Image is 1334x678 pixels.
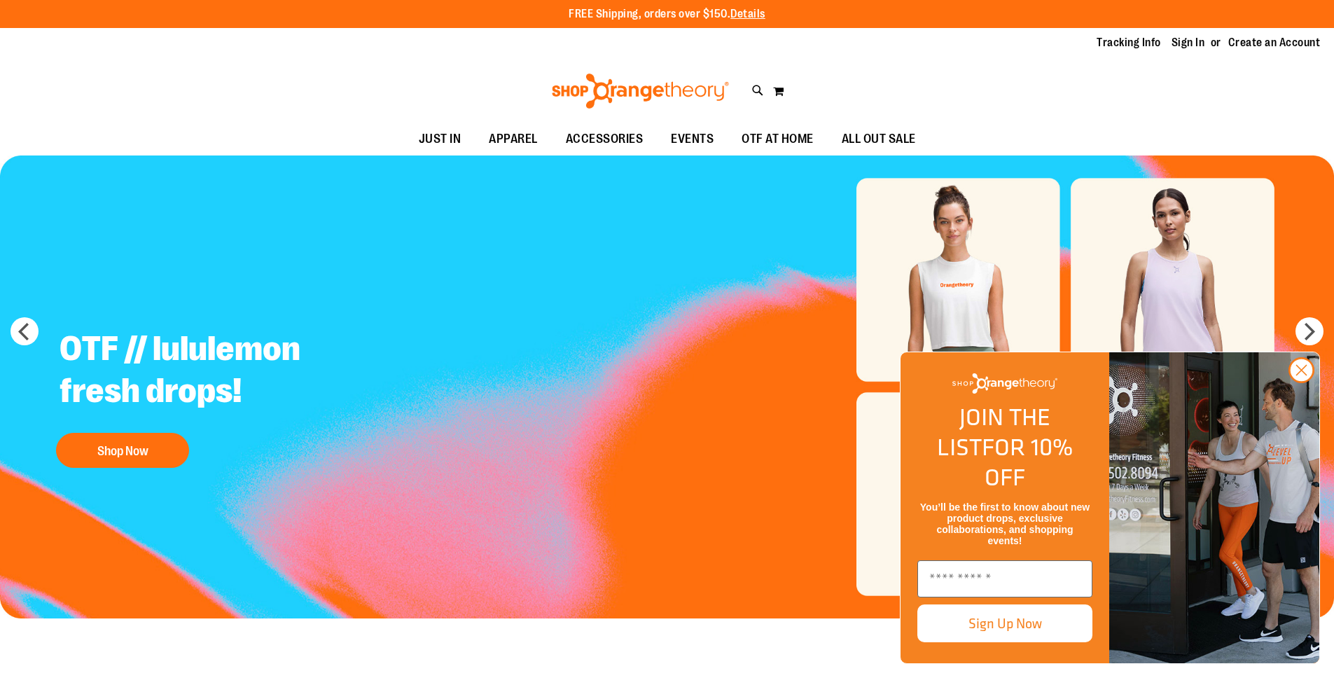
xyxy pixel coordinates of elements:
input: Enter email [917,560,1092,597]
span: ALL OUT SALE [842,123,916,155]
a: Tracking Info [1097,35,1161,50]
img: Shop Orangtheory [1109,352,1319,663]
a: Sign In [1172,35,1205,50]
span: OTF AT HOME [742,123,814,155]
span: JUST IN [419,123,461,155]
img: Shop Orangetheory [952,373,1057,394]
button: next [1295,317,1323,345]
button: Sign Up Now [917,604,1092,642]
button: prev [11,317,39,345]
span: EVENTS [671,123,714,155]
span: JOIN THE LIST [937,399,1050,464]
button: Close dialog [1288,357,1314,383]
a: Create an Account [1228,35,1321,50]
span: FOR 10% OFF [982,429,1073,494]
h2: OTF // lululemon fresh drops! [49,317,397,426]
span: ACCESSORIES [566,123,644,155]
a: OTF // lululemon fresh drops! Shop Now [49,317,397,475]
a: Details [730,8,765,20]
p: FREE Shipping, orders over $150. [569,6,765,22]
span: You’ll be the first to know about new product drops, exclusive collaborations, and shopping events! [920,501,1090,546]
button: Shop Now [56,433,189,468]
img: Shop Orangetheory [550,74,731,109]
div: FLYOUT Form [886,338,1334,678]
span: APPAREL [489,123,538,155]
